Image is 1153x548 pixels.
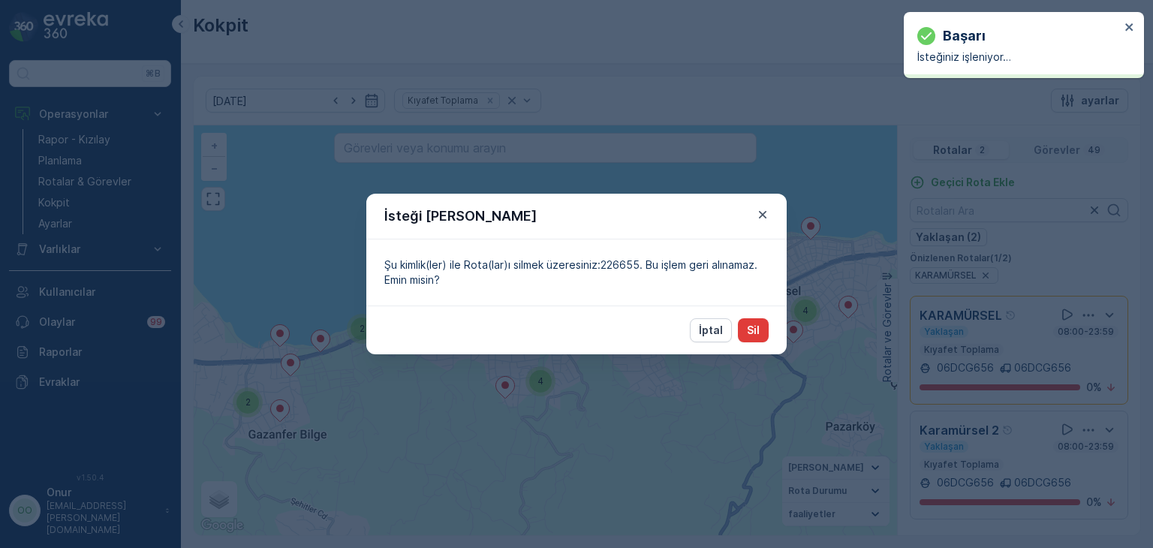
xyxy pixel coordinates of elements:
p: Şu kimlik(ler) ile Rota(lar)ı silmek üzeresiniz:226655. Bu işlem geri alınamaz. Emin misin? [384,257,769,288]
p: Sil [747,323,760,338]
p: İptal [699,323,723,338]
p: İsteğiniz işleniyor… [917,50,1120,65]
p: İsteği [PERSON_NAME] [384,206,537,227]
p: başarı [943,26,986,47]
button: İptal [690,318,732,342]
button: Sil [738,318,769,342]
button: close [1124,21,1135,35]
